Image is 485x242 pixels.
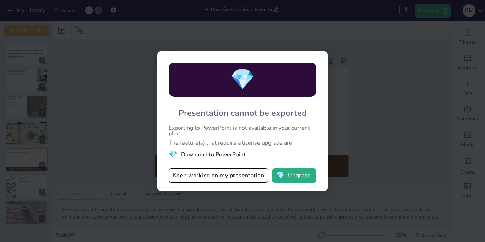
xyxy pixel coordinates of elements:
[169,149,178,160] span: diamond
[272,168,316,183] button: diamondUpgrade
[230,65,255,95] span: diamond
[276,172,285,179] span: diamond
[169,125,316,136] div: Exporting to PowerPoint is not available in your current plan.
[169,168,268,183] button: Keep working on my presentation
[179,107,307,119] div: Presentation cannot be exported
[169,149,316,160] li: Download to PowerPoint
[169,140,316,146] div: The feature(s) that require a license upgrade are:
